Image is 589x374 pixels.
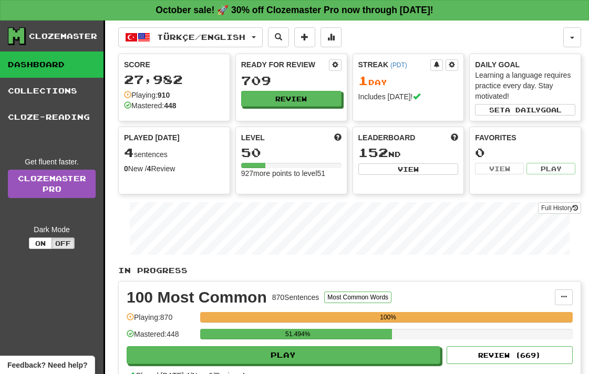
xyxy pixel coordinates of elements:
[29,237,52,249] button: On
[124,59,224,70] div: Score
[241,146,342,159] div: 50
[475,70,575,101] div: Learning a language requires practice every day. Stay motivated!
[203,312,573,323] div: 100%
[127,329,195,346] div: Mastered: 448
[118,265,581,276] p: In Progress
[118,27,263,47] button: Türkçe/English
[358,163,459,175] button: View
[358,146,459,160] div: nd
[8,224,96,235] div: Dark Mode
[124,132,180,143] span: Played [DATE]
[127,346,440,364] button: Play
[294,27,315,47] button: Add sentence to collection
[124,164,128,173] strong: 0
[475,146,575,159] div: 0
[272,292,319,303] div: 870 Sentences
[358,73,368,88] span: 1
[241,91,342,107] button: Review
[358,74,459,88] div: Day
[203,329,392,339] div: 51.494%
[147,164,151,173] strong: 4
[390,61,407,69] a: (PDT)
[127,289,267,305] div: 100 Most Common
[241,59,329,70] div: Ready for Review
[158,91,170,99] strong: 910
[7,360,87,370] span: Open feedback widget
[156,5,433,15] strong: October sale! 🚀 30% off Clozemaster Pro now through [DATE]!
[505,106,541,113] span: a daily
[241,132,265,143] span: Level
[475,132,575,143] div: Favorites
[526,163,575,174] button: Play
[268,27,289,47] button: Search sentences
[475,104,575,116] button: Seta dailygoal
[8,157,96,167] div: Get fluent faster.
[164,101,176,110] strong: 448
[157,33,245,41] span: Türkçe / English
[451,132,458,143] span: This week in points, UTC
[241,168,342,179] div: 927 more points to level 51
[29,31,97,41] div: Clozemaster
[358,132,416,143] span: Leaderboard
[124,100,177,111] div: Mastered:
[127,312,195,329] div: Playing: 870
[358,145,388,160] span: 152
[475,163,524,174] button: View
[241,74,342,87] div: 709
[51,237,75,249] button: Off
[124,146,224,160] div: sentences
[475,59,575,70] div: Daily Goal
[8,170,96,198] a: ClozemasterPro
[124,145,134,160] span: 4
[324,292,391,303] button: Most Common Words
[447,346,573,364] button: Review (669)
[321,27,342,47] button: More stats
[124,73,224,86] div: 27,982
[358,91,459,102] div: Includes [DATE]!
[358,59,431,70] div: Streak
[124,163,224,174] div: New / Review
[124,90,170,100] div: Playing:
[538,202,581,214] button: Full History
[334,132,342,143] span: Score more points to level up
